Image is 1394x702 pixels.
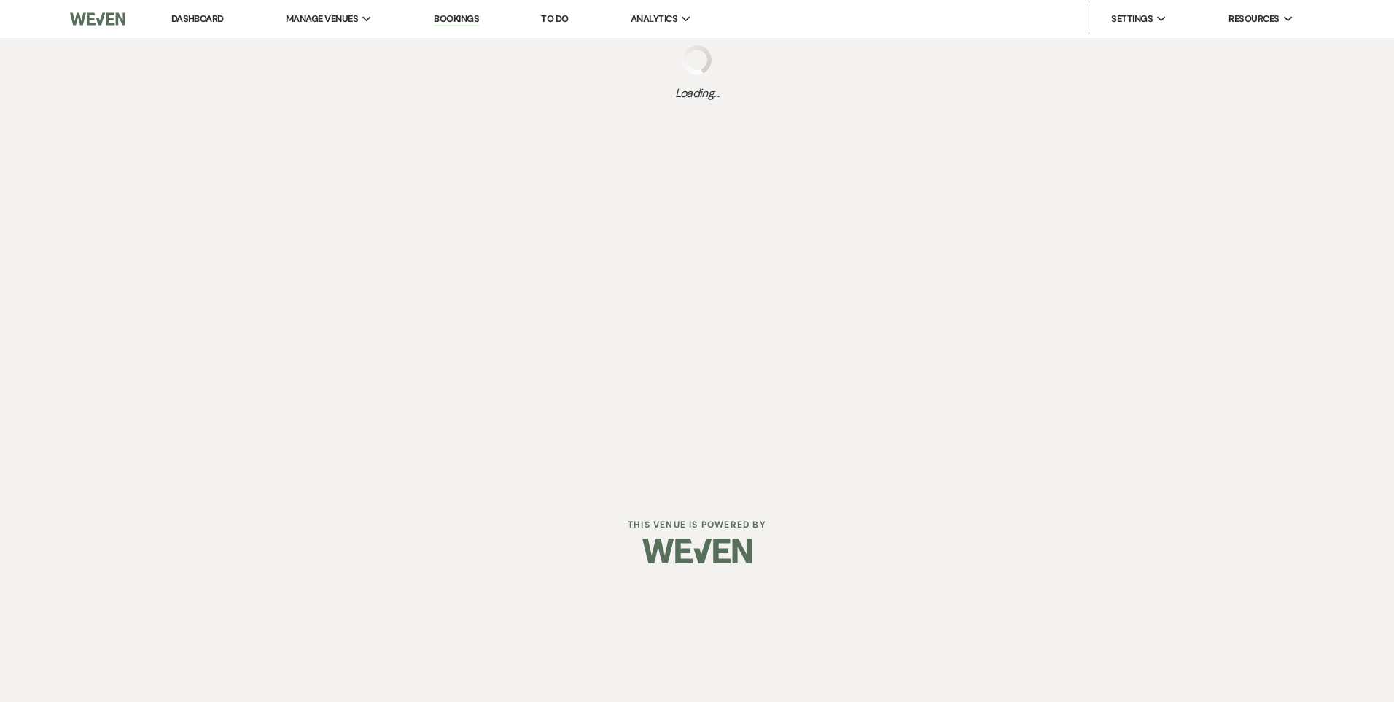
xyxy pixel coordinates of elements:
a: To Do [541,12,568,25]
span: Manage Venues [286,12,358,26]
img: Weven Logo [70,4,125,34]
span: Analytics [631,12,677,26]
a: Bookings [434,12,479,26]
a: Dashboard [171,12,224,25]
span: Loading... [675,85,720,102]
span: Settings [1111,12,1153,26]
img: Weven Logo [642,525,752,576]
span: Resources [1228,12,1279,26]
img: loading spinner [682,45,712,74]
